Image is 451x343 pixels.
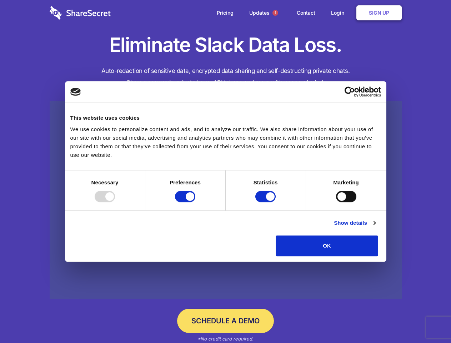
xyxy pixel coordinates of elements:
div: We use cookies to personalize content and ads, and to analyze our traffic. We also share informat... [70,125,381,159]
strong: Marketing [333,179,359,185]
span: 1 [272,10,278,16]
a: Wistia video thumbnail [50,101,402,299]
em: *No credit card required. [197,336,254,342]
a: Login [324,2,355,24]
button: OK [276,235,378,256]
h1: Eliminate Slack Data Loss. [50,32,402,58]
a: Show details [334,219,375,227]
img: logo-wordmark-white-trans-d4663122ce5f474addd5e946df7df03e33cb6a1c49d2221995e7729f52c070b2.svg [50,6,111,20]
a: Sign Up [356,5,402,20]
div: This website uses cookies [70,114,381,122]
strong: Statistics [254,179,278,185]
a: Contact [290,2,322,24]
a: Pricing [210,2,241,24]
strong: Preferences [170,179,201,185]
img: logo [70,88,81,96]
a: Usercentrics Cookiebot - opens in a new window [319,86,381,97]
strong: Necessary [91,179,119,185]
a: Schedule a Demo [177,309,274,333]
h4: Auto-redaction of sensitive data, encrypted data sharing and self-destructing private chats. Shar... [50,65,402,89]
